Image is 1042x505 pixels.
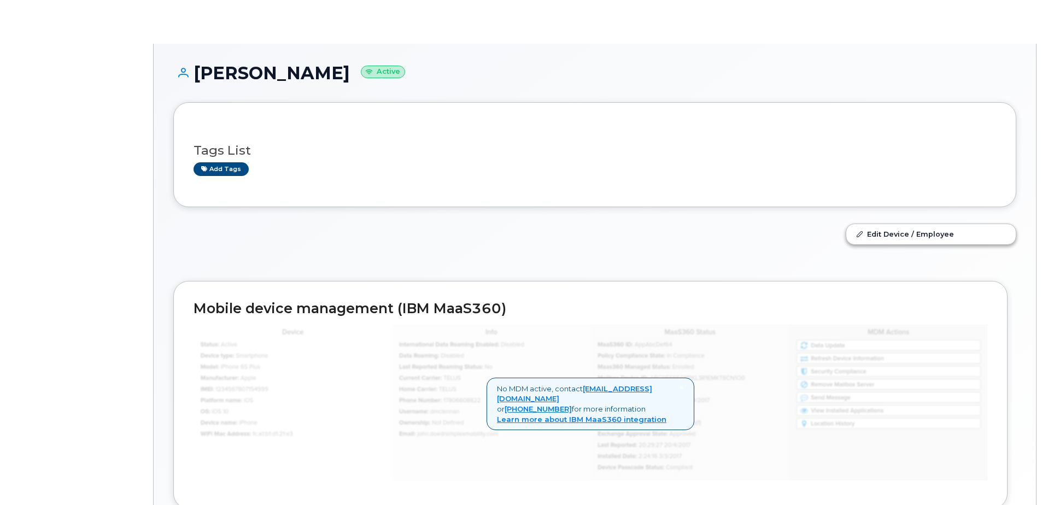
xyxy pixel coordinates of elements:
[173,63,1016,83] h1: [PERSON_NAME]
[194,144,996,157] h3: Tags List
[194,162,249,176] a: Add tags
[361,66,405,78] small: Active
[846,224,1016,244] a: Edit Device / Employee
[680,384,684,392] a: Close
[505,404,572,413] a: [PHONE_NUMBER]
[487,378,694,430] div: No MDM active, contact or for more information
[680,383,684,392] span: ×
[497,415,666,424] a: Learn more about IBM MaaS360 integration
[194,324,987,480] img: mdm_maas360_data_lg-147edf4ce5891b6e296acbe60ee4acd306360f73f278574cfef86ac192ea0250.jpg
[497,384,652,403] a: [EMAIL_ADDRESS][DOMAIN_NAME]
[194,301,987,316] h2: Mobile device management (IBM MaaS360)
